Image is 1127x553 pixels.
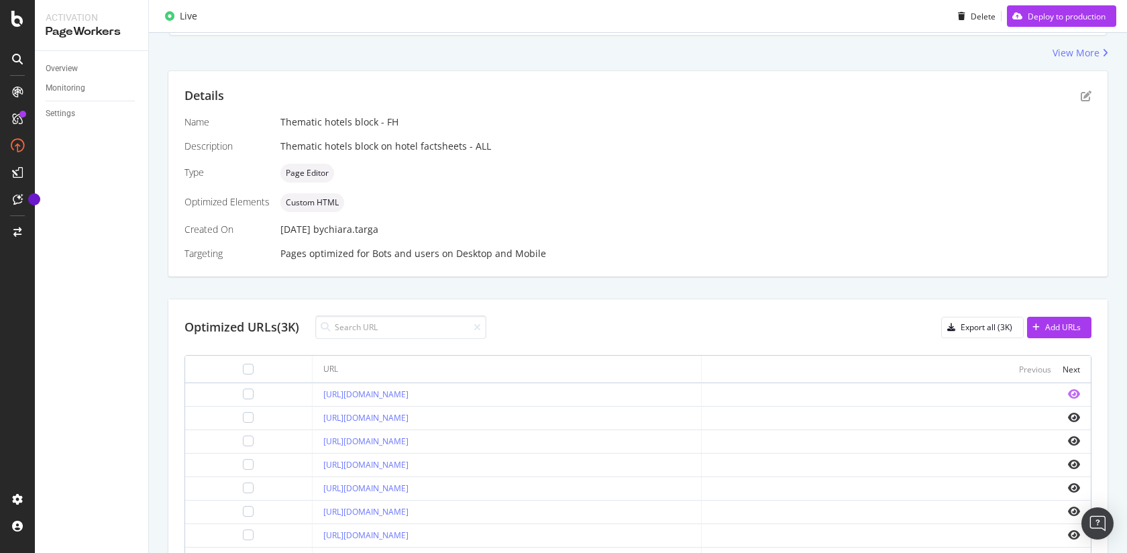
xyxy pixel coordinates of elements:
div: Deploy to production [1028,10,1106,21]
button: Previous [1019,361,1051,377]
div: Type [184,166,270,179]
button: Deploy to production [1007,5,1116,27]
div: Optimized URLs (3K) [184,319,299,336]
a: Overview [46,62,139,76]
i: eye [1068,530,1080,540]
button: Next [1063,361,1080,377]
div: Add URLs [1045,321,1081,333]
i: eye [1068,389,1080,399]
div: Created On [184,223,270,236]
div: Activation [46,11,138,24]
div: Pages optimized for on [280,247,1091,260]
a: View More [1053,46,1108,60]
div: Optimized Elements [184,195,270,209]
span: Page Editor [286,169,329,177]
div: Thematic hotels block - FH [280,115,1091,129]
div: Description [184,140,270,153]
div: Export all (3K) [961,321,1012,333]
a: [URL][DOMAIN_NAME] [323,436,409,447]
a: Settings [46,107,139,121]
div: Bots and users [372,247,439,260]
i: eye [1068,506,1080,517]
div: URL [323,363,338,375]
i: eye [1068,459,1080,470]
a: [URL][DOMAIN_NAME] [323,459,409,470]
a: [URL][DOMAIN_NAME] [323,530,409,541]
a: Monitoring [46,81,139,95]
div: Thematic hotels block on hotel factsheets - ALL [280,140,1091,153]
i: eye [1068,412,1080,423]
div: Settings [46,107,75,121]
a: [URL][DOMAIN_NAME] [323,506,409,517]
div: pen-to-square [1081,91,1091,101]
div: PageWorkers [46,24,138,40]
div: Desktop and Mobile [456,247,546,260]
i: eye [1068,483,1080,493]
div: Targeting [184,247,270,260]
div: Next [1063,364,1080,375]
a: [URL][DOMAIN_NAME] [323,389,409,400]
div: Live [180,9,197,23]
div: Overview [46,62,78,76]
button: Add URLs [1027,317,1091,338]
div: Details [184,87,224,105]
a: [URL][DOMAIN_NAME] [323,412,409,423]
span: Custom HTML [286,199,339,207]
div: Tooltip anchor [28,193,40,205]
a: [URL][DOMAIN_NAME] [323,483,409,494]
input: Search URL [315,315,486,339]
div: View More [1053,46,1099,60]
div: Name [184,115,270,129]
div: [DATE] [280,223,1091,236]
div: neutral label [280,193,344,212]
i: eye [1068,436,1080,446]
div: by chiara.targa [313,223,378,236]
div: neutral label [280,164,334,183]
div: Open Intercom Messenger [1081,507,1114,540]
div: Monitoring [46,81,85,95]
button: Delete [953,5,996,27]
div: Previous [1019,364,1051,375]
button: Export all (3K) [941,317,1024,338]
div: Delete [971,10,996,21]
